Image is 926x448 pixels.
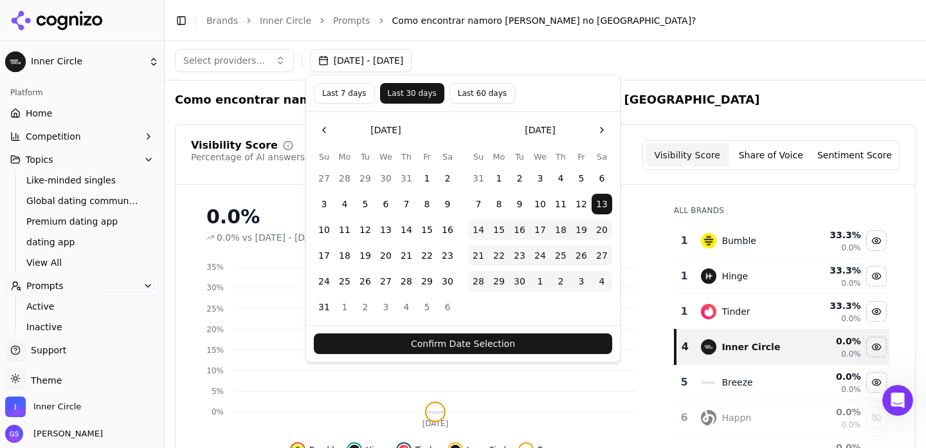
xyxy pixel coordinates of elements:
[489,271,509,292] button: Monday, September 29th, 2025, selected
[680,375,689,390] div: 5
[680,268,689,284] div: 1
[26,279,64,292] span: Prompts
[729,144,813,167] button: Share of Voice
[841,420,861,430] span: 0.0%
[509,271,530,292] button: Tuesday, September 30th, 2025, selected
[722,270,748,283] div: Hinge
[530,245,550,266] button: Wednesday, September 24th, 2025, selected
[26,300,138,313] span: Active
[489,219,509,240] button: Monday, September 15th, 2025, selected
[380,83,444,104] button: Last 30 days
[26,130,81,143] span: Competition
[722,305,750,318] div: Tinder
[530,151,550,163] th: Wednesday
[333,14,370,27] a: Prompts
[866,230,887,251] button: Hide bumble data
[426,403,444,421] img: breeze
[571,151,592,163] th: Friday
[26,194,138,207] span: Global dating community
[675,365,889,400] tr: 5breezeBreeze0.0%0.0%Hide breeze data
[376,245,396,266] button: Wednesday, August 20th, 2025
[437,219,458,240] button: Saturday, August 16th, 2025
[191,140,278,151] div: Visibility Score
[701,375,716,390] img: breeze
[701,410,716,425] img: happn
[212,407,224,416] tspan: 0%
[449,83,515,104] button: Last 60 days
[489,168,509,189] button: Monday, September 1st, 2025
[21,297,143,315] a: Active
[334,194,355,214] button: Monday, August 4th, 2025
[468,219,489,240] button: Sunday, September 14th, 2025, selected
[21,171,143,189] a: Like-minded singles
[314,83,375,104] button: Last 7 days
[675,400,889,436] tr: 6happnHappn0.0%0.0%Show happn data
[33,401,81,413] span: Inner Circle
[509,219,530,240] button: Tuesday, September 16th, 2025, selected
[226,5,249,28] div: Close
[21,233,143,251] a: dating app
[334,297,355,317] button: Monday, September 1st, 2025
[314,151,458,317] table: August 2025
[550,151,571,163] th: Thursday
[417,245,437,266] button: Friday, August 22nd, 2025
[21,212,143,230] a: Premium dating app
[376,271,396,292] button: Wednesday, August 27th, 2025
[530,194,550,214] button: Wednesday, September 10th, 2025
[468,151,489,163] th: Sunday
[807,299,861,312] div: 33.3 %
[26,236,138,248] span: dating app
[314,151,334,163] th: Sunday
[489,194,509,214] button: Monday, September 8th, 2025
[701,339,716,355] img: inner circle
[680,233,689,248] div: 1
[175,91,759,109] h2: Como encontrar namoro [PERSON_NAME] no [GEOGRAPHIC_DATA]? - [GEOGRAPHIC_DATA]
[355,245,376,266] button: Tuesday, August 19th, 2025
[866,407,887,428] button: Show happn data
[489,245,509,266] button: Monday, September 22nd, 2025, selected
[722,411,751,424] div: Happn
[866,301,887,322] button: Hide tinder data
[82,330,92,341] button: Start recording
[334,271,355,292] button: Monday, August 25th, 2025
[550,194,571,214] button: Thursday, September 11th, 2025
[675,259,889,294] tr: 1hingeHinge33.3%0.0%Hide hinge data
[355,151,376,163] th: Tuesday
[5,51,26,72] img: Inner Circle
[5,397,81,417] button: Open organization switcher
[206,205,648,229] div: 0.0%
[355,194,376,214] button: Tuesday, August 5th, 2025
[437,194,458,214] button: Saturday, August 9th, 2025
[314,333,612,354] button: Confirm Date Selection
[355,271,376,292] button: Tuesday, August 26th, 2025
[680,410,689,425] div: 6
[866,266,887,286] button: Hide hinge data
[355,219,376,240] button: Tuesday, August 12th, 2025
[206,366,224,375] tspan: 10%
[468,168,489,189] button: Sunday, August 31st, 2025
[376,168,396,189] button: Wednesday, July 30th, 2025
[5,275,159,296] button: Prompts
[468,194,489,214] button: Sunday, September 7th, 2025
[468,245,489,266] button: Sunday, September 21st, 2025, selected
[376,194,396,214] button: Wednesday, August 6th, 2025
[206,15,238,26] a: Brands
[509,168,530,189] button: Tuesday, September 2nd, 2025
[841,243,861,253] span: 0.0%
[489,151,509,163] th: Monday
[396,194,417,214] button: Thursday, August 7th, 2025
[841,384,861,395] span: 0.0%
[26,215,138,228] span: Premium dating app
[217,231,240,244] span: 0.0%
[592,120,612,140] button: Go to the Next Month
[314,194,334,214] button: Sunday, August 3rd, 2025
[437,297,458,317] button: Saturday, September 6th, 2025
[807,370,861,383] div: 0.0 %
[417,151,437,163] th: Friday
[80,12,120,22] h1: Cognizo
[21,318,143,336] a: Inactive
[530,219,550,240] button: Wednesday, September 17th, 2025, selected
[376,151,396,163] th: Wednesday
[468,271,489,292] button: Sunday, September 28th, 2025, selected
[5,397,26,417] img: Inner Circle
